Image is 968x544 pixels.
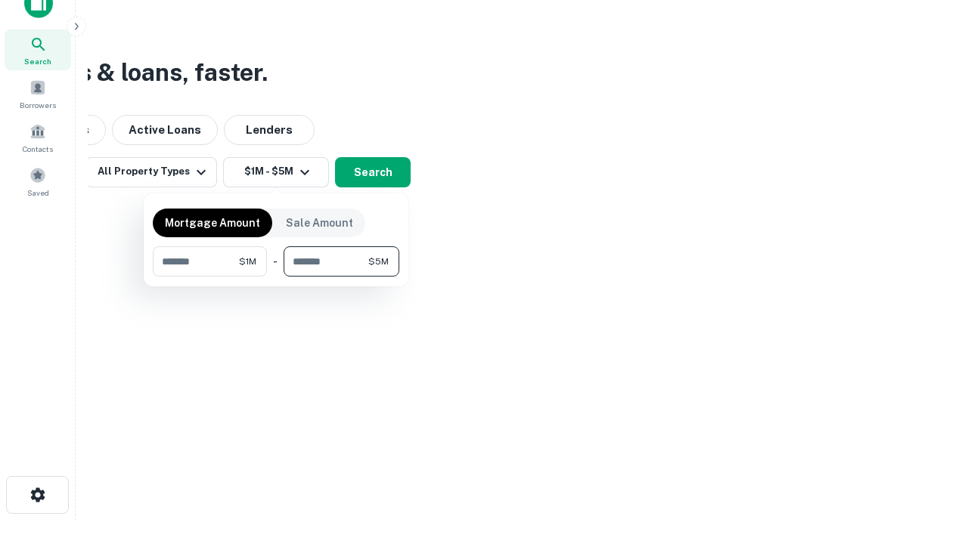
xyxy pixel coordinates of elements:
[165,215,260,231] p: Mortgage Amount
[286,215,353,231] p: Sale Amount
[273,246,278,277] div: -
[892,423,968,496] iframe: Chat Widget
[239,255,256,268] span: $1M
[368,255,389,268] span: $5M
